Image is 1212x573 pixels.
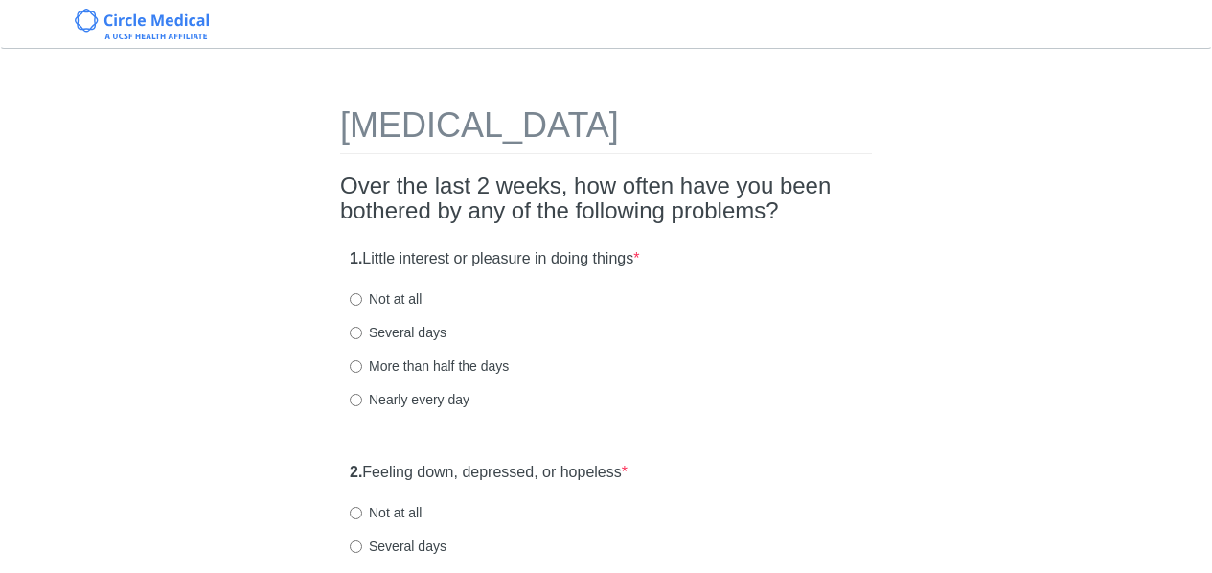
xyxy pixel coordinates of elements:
h1: [MEDICAL_DATA] [340,106,872,154]
input: Not at all [350,293,362,306]
input: Nearly every day [350,394,362,406]
input: Not at all [350,507,362,519]
label: Several days [350,323,446,342]
label: More than half the days [350,356,509,376]
input: Several days [350,540,362,553]
input: More than half the days [350,360,362,373]
strong: 2. [350,464,362,480]
label: Not at all [350,289,422,309]
label: Nearly every day [350,390,469,409]
strong: 1. [350,250,362,266]
h2: Over the last 2 weeks, how often have you been bothered by any of the following problems? [340,173,872,224]
input: Several days [350,327,362,339]
label: Not at all [350,503,422,522]
label: Little interest or pleasure in doing things [350,248,639,270]
label: Several days [350,537,446,556]
img: Circle Medical Logo [75,9,210,39]
label: Feeling down, depressed, or hopeless [350,462,628,484]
